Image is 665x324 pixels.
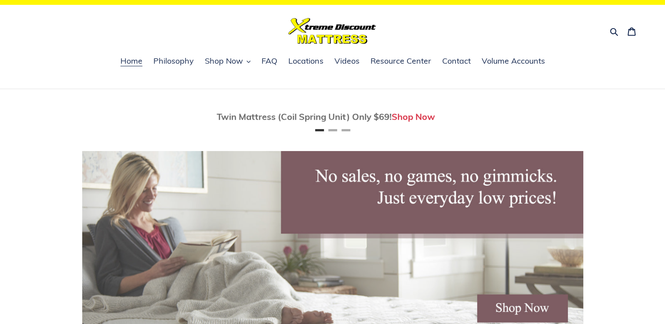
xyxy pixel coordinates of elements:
a: Locations [284,55,328,68]
img: Xtreme Discount Mattress [288,18,376,44]
span: FAQ [262,56,277,66]
span: Resource Center [371,56,431,66]
span: Contact [442,56,471,66]
a: Shop Now [392,111,435,122]
span: Philosophy [153,56,194,66]
a: Videos [330,55,364,68]
a: Volume Accounts [477,55,549,68]
button: Page 1 [315,129,324,131]
a: Home [116,55,147,68]
a: FAQ [257,55,282,68]
span: Shop Now [205,56,243,66]
span: Videos [334,56,360,66]
a: Contact [438,55,475,68]
span: Volume Accounts [482,56,545,66]
button: Page 2 [328,129,337,131]
button: Shop Now [200,55,255,68]
button: Page 3 [342,129,350,131]
a: Philosophy [149,55,198,68]
a: Resource Center [366,55,436,68]
span: Home [120,56,142,66]
span: Locations [288,56,323,66]
span: Twin Mattress (Coil Spring Unit) Only $69! [217,111,392,122]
